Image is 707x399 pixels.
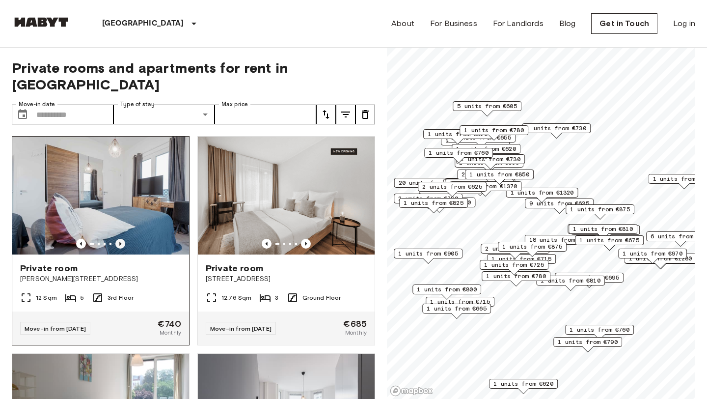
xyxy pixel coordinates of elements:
div: Map marker [455,158,523,173]
div: Map marker [445,179,514,194]
div: Map marker [525,199,594,214]
a: Get in Touch [591,13,657,34]
div: Map marker [444,178,513,194]
a: For Landlords [493,18,544,29]
span: Monthly [160,328,181,337]
a: For Business [430,18,477,29]
span: 18 units from €650 [529,235,593,244]
span: €740 [158,319,181,328]
span: Ground Floor [302,293,341,302]
div: Map marker [453,101,521,116]
div: Map marker [424,148,493,163]
a: About [391,18,414,29]
label: Max price [221,100,248,109]
div: Map marker [423,129,492,144]
a: Marketing picture of unit DE-01-262-002-02Previous imagePrevious imagePrivate room[STREET_ADDRESS... [197,136,375,345]
span: 1 units from €780 [486,272,546,281]
span: 20 units from €655 [399,178,462,187]
div: Map marker [568,224,636,239]
span: 1 units from €620 [456,144,516,153]
span: 2 units from €655 [462,170,521,179]
span: 1 units from €620 [493,379,553,388]
span: 1 units from €725 [484,260,544,269]
div: Map marker [566,204,634,220]
div: Map marker [394,178,466,193]
button: Choose date [13,105,32,124]
span: 1 units from €715 [491,255,551,263]
img: Marketing picture of unit DE-01-008-005-03HF [45,137,222,255]
span: 1 units from €730 [461,155,520,164]
img: Marketing picture of unit DE-01-262-002-02 [198,137,375,255]
span: 12.76 Sqm [221,293,251,302]
div: Map marker [443,179,516,194]
span: 1 units from €760 [570,325,629,334]
span: 1 units from €665 [427,304,487,313]
span: 2 units from €865 [485,244,545,253]
div: Map marker [489,379,558,394]
div: Map marker [480,260,548,275]
a: Log in [673,18,695,29]
button: tune [316,105,336,124]
span: 1 units from €1320 [511,188,574,197]
span: Move-in from [DATE] [210,325,272,332]
span: 2 units from €625 [422,182,482,191]
div: Map marker [482,271,550,286]
div: Map marker [394,249,462,264]
div: Map marker [575,235,644,251]
span: 1 units from €1150 [408,198,471,207]
span: 1 units from €970 [623,249,682,258]
div: Map marker [418,182,487,197]
div: Map marker [536,276,605,291]
span: 9 units from €635 [529,199,589,208]
div: Map marker [399,198,468,213]
div: Map marker [457,170,526,185]
button: Previous image [262,239,272,249]
span: 3rd Floor [108,293,134,302]
span: 1 units from €850 [469,170,529,179]
div: Map marker [618,249,687,264]
button: tune [336,105,355,124]
span: 1 units from €1370 [454,182,517,191]
span: 1 units from €675 [579,236,639,245]
span: Monthly [345,328,367,337]
div: Map marker [452,144,520,159]
span: 1 units from €730 [526,124,586,133]
span: [STREET_ADDRESS] [206,274,367,284]
label: Move-in date [19,100,55,109]
span: 5 units from €605 [457,102,517,111]
span: 1 units from €875 [502,242,562,251]
span: Private rooms and apartments for rent in [GEOGRAPHIC_DATA] [12,59,375,93]
img: Habyt [12,17,71,27]
button: Previous image [301,239,311,249]
span: 2 units from €790 [398,194,458,203]
span: 5 [81,293,84,302]
span: €685 [343,319,367,328]
div: Map marker [412,285,481,300]
span: Move-in from [DATE] [25,325,86,332]
div: Map marker [450,181,522,197]
div: Map marker [404,198,476,213]
p: [GEOGRAPHIC_DATA] [102,18,184,29]
span: 3 [275,293,278,302]
span: 1 units from €800 [417,285,477,294]
span: 1 units from €620 [428,130,488,139]
button: Previous image [115,239,125,249]
div: Map marker [394,194,462,209]
span: 8 units from €665 [449,179,509,188]
span: 1 units from €905 [398,249,458,258]
div: Map marker [460,125,528,141]
div: Map marker [506,188,578,203]
div: Map marker [555,273,624,288]
div: Map marker [569,224,637,239]
div: Map marker [481,244,549,259]
div: Map marker [553,337,622,352]
span: 1 units from €780 [464,126,524,135]
span: [PERSON_NAME][STREET_ADDRESS] [20,274,181,284]
span: 1 units from €810 [573,225,633,233]
span: 1 units from €875 [570,205,630,214]
button: tune [355,105,375,124]
div: Map marker [465,170,534,185]
span: 1 units from €1280 [629,254,692,263]
div: Map marker [422,304,491,319]
a: Blog [559,18,576,29]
